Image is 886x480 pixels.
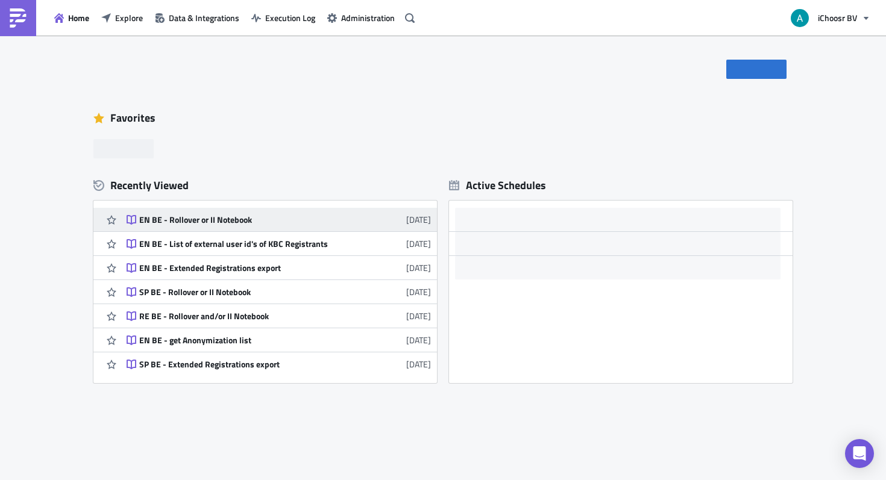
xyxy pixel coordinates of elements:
[127,256,431,279] a: EN BE - Extended Registrations export[DATE]
[127,304,431,328] a: RE BE - Rollover and/or II Notebook[DATE]
[406,285,431,298] time: 2025-09-09T09:29:16Z
[265,11,315,24] span: Execution Log
[139,263,350,273] div: EN BE - Extended Registrations export
[139,311,350,322] div: RE BE - Rollover and/or II Notebook
[406,261,431,274] time: 2025-09-12T07:36:48Z
[127,280,431,304] a: SP BE - Rollover or II Notebook[DATE]
[127,208,431,231] a: EN BE - Rollover or II Notebook[DATE]
[95,8,149,27] button: Explore
[406,310,431,322] time: 2025-09-09T09:28:52Z
[93,109,793,127] div: Favorites
[341,11,395,24] span: Administration
[68,11,89,24] span: Home
[790,8,810,28] img: Avatar
[784,5,877,31] button: iChoosr BV
[139,238,350,249] div: EN BE - List of external user id's of KBC Registrants
[406,334,431,346] time: 2025-07-28T09:54:41Z
[406,358,431,370] time: 2025-07-03T14:36:26Z
[115,11,143,24] span: Explore
[845,439,874,468] div: Open Intercom Messenger
[93,176,437,195] div: Recently Viewed
[139,214,350,225] div: EN BE - Rollover or II Notebook
[139,287,350,298] div: SP BE - Rollover or II Notebook
[169,11,239,24] span: Data & Integrations
[321,8,401,27] button: Administration
[127,352,431,376] a: SP BE - Extended Registrations export[DATE]
[127,232,431,255] a: EN BE - List of external user id's of KBC Registrants[DATE]
[127,328,431,352] a: EN BE - get Anonymization list[DATE]
[48,8,95,27] button: Home
[245,8,321,27] button: Execution Log
[8,8,28,28] img: PushMetrics
[139,335,350,346] div: EN BE - get Anonymization list
[818,11,857,24] span: iChoosr BV
[406,237,431,250] time: 2025-09-12T08:42:04Z
[406,213,431,226] time: 2025-09-12T08:56:07Z
[449,178,546,192] div: Active Schedules
[149,8,245,27] button: Data & Integrations
[139,359,350,370] div: SP BE - Extended Registrations export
